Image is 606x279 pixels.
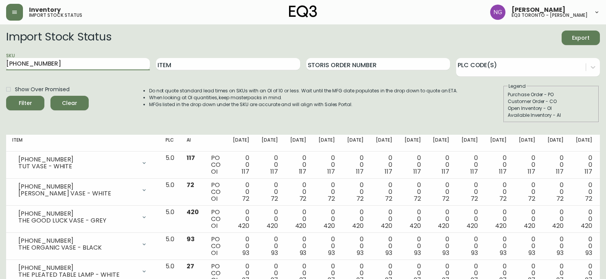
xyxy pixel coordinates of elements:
span: 117 [556,167,564,176]
span: 72 [242,194,249,203]
span: 420 [438,221,449,230]
span: 93 [585,248,592,257]
div: 0 0 [433,236,449,256]
h5: eq3 toronto - [PERSON_NAME] [512,13,588,18]
div: 0 0 [376,236,392,256]
span: 420 [238,221,249,230]
div: 0 0 [290,155,307,175]
th: [DATE] [255,135,284,152]
span: 117 [299,167,307,176]
td: 5.0 [159,206,180,233]
span: 93 [557,248,564,257]
div: 0 0 [318,155,335,175]
div: [PHONE_NUMBER] [18,156,136,163]
div: 0 0 [576,209,592,229]
span: 420 [266,221,278,230]
th: [DATE] [455,135,484,152]
div: 0 0 [576,155,592,175]
span: 420 [409,221,421,230]
div: 0 0 [548,236,564,256]
div: [PERSON_NAME] VASE - WHITE [18,190,136,197]
div: [PHONE_NUMBER]THE GOOD LUCK VASE - GREY [12,209,153,226]
th: [DATE] [513,135,541,152]
span: 72 [356,194,364,203]
th: [DATE] [227,135,255,152]
div: 0 0 [461,209,478,229]
div: Purchase Order - PO [508,91,595,98]
span: 420 [187,208,199,216]
th: [DATE] [541,135,570,152]
div: 0 0 [461,236,478,256]
th: [DATE] [370,135,398,152]
span: OI [211,167,218,176]
button: Filter [6,96,44,110]
span: 93 [442,248,449,257]
div: 0 0 [548,155,564,175]
div: 0 0 [347,182,364,202]
span: 72 [556,194,564,203]
div: Customer Order - CO [508,98,595,105]
span: 117 [187,153,195,162]
th: [DATE] [284,135,313,152]
div: 0 0 [519,236,535,256]
div: 0 0 [290,236,307,256]
div: 0 0 [262,236,278,256]
div: [PHONE_NUMBER] [18,183,136,190]
span: 93 [414,248,421,257]
div: 0 0 [262,155,278,175]
div: 0 0 [490,209,507,229]
span: 93 [385,248,392,257]
div: 0 0 [262,182,278,202]
span: [PERSON_NAME] [512,7,565,13]
div: 0 0 [433,182,449,202]
div: 0 0 [233,209,249,229]
div: 0 0 [347,236,364,256]
span: 93 [328,248,335,257]
th: Item [6,135,159,152]
div: [PHONE_NUMBER] [18,210,136,217]
div: 0 0 [376,209,392,229]
button: Export [562,31,600,45]
span: 420 [552,221,564,230]
div: THE PLEATED TABLE LAMP - WHITE [18,271,136,278]
div: 0 0 [347,209,364,229]
span: 117 [356,167,364,176]
button: Clear [50,96,89,110]
li: When looking at OI quantities, keep masterpacks in mind. [149,94,458,101]
span: 117 [327,167,335,176]
div: 0 0 [461,155,478,175]
span: Clear [57,98,83,108]
th: [DATE] [398,135,427,152]
span: OI [211,248,218,257]
span: 93 [471,248,478,257]
span: 72 [271,194,278,203]
div: 0 0 [405,209,421,229]
span: 117 [270,167,278,176]
div: [PHONE_NUMBER] [18,237,136,244]
div: 0 0 [262,209,278,229]
span: 420 [495,221,507,230]
span: 93 [242,248,249,257]
span: 72 [499,194,507,203]
span: 117 [385,167,392,176]
div: 0 0 [461,182,478,202]
div: Open Inventory - OI [508,105,595,112]
div: [PHONE_NUMBER]THE ORGANIC VASE - BLACK [12,236,153,253]
span: 72 [328,194,335,203]
div: 0 0 [405,182,421,202]
span: 420 [323,221,335,230]
div: [PHONE_NUMBER][PERSON_NAME] VASE - WHITE [12,182,153,198]
span: 117 [499,167,507,176]
div: [PHONE_NUMBER]TUT VASE - WHITE [12,155,153,171]
div: PO CO [211,182,221,202]
div: 0 0 [318,182,335,202]
span: Show Over Promised [15,85,70,94]
div: 0 0 [405,236,421,256]
h5: import stock status [29,13,82,18]
div: 0 0 [233,155,249,175]
div: PO CO [211,236,221,256]
td: 5.0 [159,179,180,206]
img: logo [289,5,317,18]
span: OI [211,221,218,230]
div: 0 0 [519,155,535,175]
